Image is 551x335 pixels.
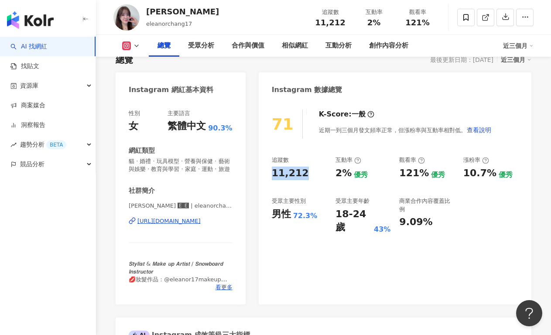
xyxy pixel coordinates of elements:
[293,211,318,221] div: 72.3%
[503,39,534,53] div: 近三個月
[272,208,291,221] div: 男性
[146,6,219,17] div: [PERSON_NAME]
[463,167,496,180] div: 10.7%
[399,167,429,180] div: 121%
[10,142,17,148] span: rise
[216,284,233,291] span: 看更多
[129,120,138,133] div: 女
[129,109,140,117] div: 性別
[272,167,309,180] div: 11,212
[354,170,368,180] div: 優秀
[129,186,155,195] div: 社群簡介
[352,109,366,119] div: 一般
[208,123,233,133] span: 90.3%
[272,197,306,205] div: 受眾主要性別
[335,167,352,180] div: 2%
[129,157,233,173] span: 貓 · 婚禮 · 玩具模型 · 營養與保健 · 藝術與娛樂 · 教育與學習 · 家庭 · 運動 · 旅遊
[46,140,66,149] div: BETA
[116,54,133,66] div: 總覽
[188,41,214,51] div: 受眾分析
[20,154,44,174] span: 競品分析
[357,8,390,17] div: 互動率
[232,41,264,51] div: 合作與價值
[516,300,542,326] iframe: Help Scout Beacon - Open
[20,76,38,96] span: 資源庫
[499,170,513,180] div: 優秀
[319,121,492,139] div: 近期一到三個月發文頻率正常，但漲粉率與互動率相對低。
[401,8,434,17] div: 觀看率
[157,41,171,51] div: 總覽
[20,135,66,154] span: 趨勢分析
[146,21,192,27] span: eleanorchang17
[369,41,408,51] div: 創作內容分析
[374,225,390,234] div: 43%
[325,41,352,51] div: 互動分析
[399,156,425,164] div: 觀看率
[282,41,308,51] div: 相似網紅
[113,4,140,31] img: KOL Avatar
[10,62,39,71] a: 找貼文
[430,56,493,63] div: 最後更新日期：[DATE]
[367,18,381,27] span: 2%
[314,8,347,17] div: 追蹤數
[335,156,361,164] div: 互動率
[272,85,342,95] div: Instagram 數據總覽
[129,85,213,95] div: Instagram 網紅基本資料
[399,197,454,213] div: 商業合作內容覆蓋比例
[129,260,232,307] span: 𝙎𝙩𝙮𝙡𝙞𝙨𝙩 & 𝙈𝙖𝙠𝙚 𝙪𝙥 𝘼𝙧𝙩𝙞𝙨𝙩 / 𝙎𝙣𝙤𝙬𝙗𝙤𝙖𝙧𝙙 𝙄𝙣𝙨𝙩𝙧𝙪𝙘𝙩𝙤𝙧 💋妝髮作品：@eleanor17makeup 🏂滑雪教練：下個雪季在白馬，快來預約EE學滑雪 🎬Y...
[272,115,294,133] div: 71
[315,18,345,27] span: 11,212
[467,126,491,133] span: 查看說明
[129,217,233,225] a: [URL][DOMAIN_NAME]
[501,54,531,65] div: 近三個月
[431,170,445,180] div: 優秀
[399,215,432,229] div: 9.09%
[463,156,489,164] div: 漲粉率
[10,42,47,51] a: searchAI 找網紅
[7,11,54,29] img: logo
[129,202,233,210] span: [PERSON_NAME] 🅴🅴 | eleanorchang17
[319,109,374,119] div: K-Score :
[129,146,155,155] div: 網紅類型
[10,101,45,110] a: 商案媒合
[168,120,206,133] div: 繁體中文
[272,156,289,164] div: 追蹤數
[335,197,370,205] div: 受眾主要年齡
[466,121,492,139] button: 查看說明
[405,18,430,27] span: 121%
[10,121,45,130] a: 洞察報告
[137,217,201,225] div: [URL][DOMAIN_NAME]
[335,208,372,235] div: 18-24 歲
[168,109,190,117] div: 主要語言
